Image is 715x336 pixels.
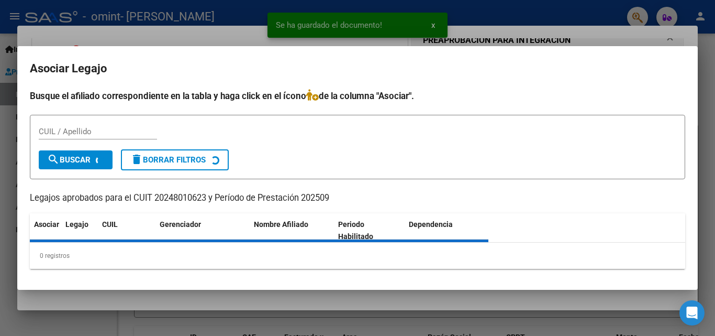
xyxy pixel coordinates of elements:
[47,153,60,166] mat-icon: search
[338,220,373,241] span: Periodo Habilitado
[160,220,201,229] span: Gerenciador
[254,220,308,229] span: Nombre Afiliado
[334,213,405,248] datatable-header-cell: Periodo Habilitado
[39,150,113,169] button: Buscar
[34,220,59,229] span: Asociar
[47,155,91,165] span: Buscar
[61,213,98,248] datatable-header-cell: Legajo
[30,243,685,269] div: 0 registros
[130,155,206,165] span: Borrar Filtros
[130,153,143,166] mat-icon: delete
[409,220,453,229] span: Dependencia
[30,89,685,103] h4: Busque el afiliado correspondiente en la tabla y haga click en el ícono de la columna "Asociar".
[30,213,61,248] datatable-header-cell: Asociar
[155,213,250,248] datatable-header-cell: Gerenciador
[250,213,334,248] datatable-header-cell: Nombre Afiliado
[30,192,685,205] p: Legajos aprobados para el CUIT 20248010623 y Período de Prestación 202509
[121,149,229,170] button: Borrar Filtros
[65,220,88,229] span: Legajo
[102,220,118,229] span: CUIL
[98,213,155,248] datatable-header-cell: CUIL
[30,59,685,79] h2: Asociar Legajo
[679,300,705,326] div: Open Intercom Messenger
[405,213,489,248] datatable-header-cell: Dependencia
